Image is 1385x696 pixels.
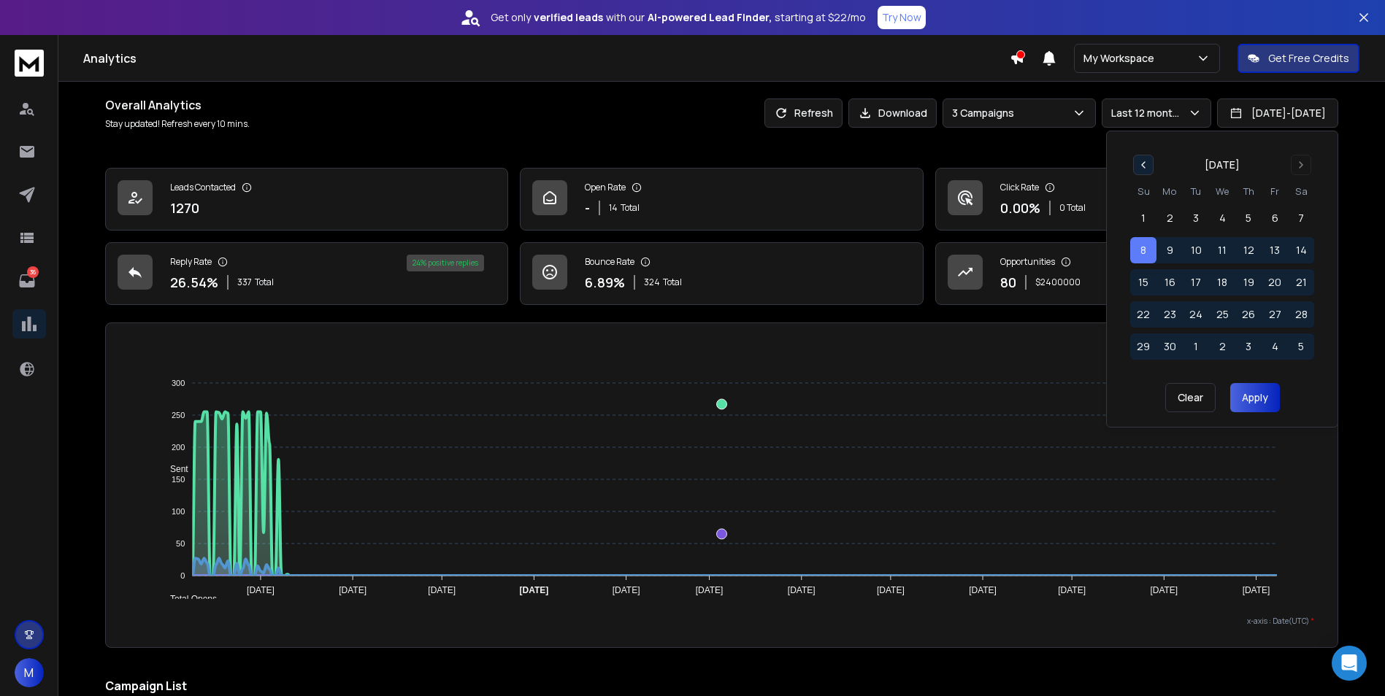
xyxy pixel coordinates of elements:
[1262,205,1288,231] button: 6
[172,411,185,419] tspan: 250
[407,255,484,271] div: 24 % positive replies
[1156,184,1183,199] th: Monday
[613,585,640,595] tspan: [DATE]
[1288,237,1314,263] button: 14
[12,266,42,295] a: 36
[1262,269,1288,295] button: 20
[1288,269,1314,295] button: 21
[170,256,212,268] p: Reply Rate
[1291,155,1311,175] button: Go to next month
[105,168,508,231] a: Leads Contacted1270
[1268,51,1349,66] p: Get Free Credits
[1130,237,1156,263] button: 8
[648,10,772,25] strong: AI-powered Lead Finder,
[1133,155,1154,175] button: Go to previous month
[1288,184,1314,199] th: Saturday
[237,277,252,288] span: 337
[129,616,1314,627] p: x-axis : Date(UTC)
[877,585,905,595] tspan: [DATE]
[788,585,816,595] tspan: [DATE]
[1130,301,1156,328] button: 22
[1183,269,1209,295] button: 17
[585,182,626,193] p: Open Rate
[609,202,618,214] span: 14
[1156,301,1183,328] button: 23
[621,202,640,214] span: Total
[696,585,724,595] tspan: [DATE]
[794,106,833,120] p: Refresh
[1156,205,1183,231] button: 2
[1332,646,1367,681] div: Open Intercom Messenger
[1235,269,1262,295] button: 19
[1235,301,1262,328] button: 26
[27,266,39,278] p: 36
[247,585,275,595] tspan: [DATE]
[764,98,843,128] button: Refresh
[952,106,1020,120] p: 3 Campaigns
[1209,237,1235,263] button: 11
[520,242,923,305] a: Bounce Rate6.89%324Total
[105,242,508,305] a: Reply Rate26.54%337Total24% positive replies
[1230,383,1280,412] button: Apply
[1288,301,1314,328] button: 28
[1183,333,1209,360] button: 1
[1000,198,1040,218] p: 0.00 %
[1235,237,1262,263] button: 12
[1205,158,1240,172] div: [DATE]
[1209,333,1235,360] button: 2
[1262,301,1288,328] button: 27
[172,379,185,387] tspan: 300
[585,198,590,218] p: -
[878,6,926,29] button: Try Now
[1262,333,1288,360] button: 4
[1209,301,1235,328] button: 25
[1130,205,1156,231] button: 1
[878,106,927,120] p: Download
[176,539,185,548] tspan: 50
[1083,51,1160,66] p: My Workspace
[1183,301,1209,328] button: 24
[1130,333,1156,360] button: 29
[1130,269,1156,295] button: 15
[1156,269,1183,295] button: 16
[519,585,548,595] tspan: [DATE]
[1235,205,1262,231] button: 5
[180,571,185,580] tspan: 0
[339,585,367,595] tspan: [DATE]
[882,10,921,25] p: Try Now
[1217,98,1338,128] button: [DATE]-[DATE]
[1035,277,1081,288] p: $ 2400000
[1151,585,1178,595] tspan: [DATE]
[170,198,199,218] p: 1270
[663,277,682,288] span: Total
[1235,333,1262,360] button: 3
[105,118,250,130] p: Stay updated! Refresh every 10 mins.
[428,585,456,595] tspan: [DATE]
[1183,205,1209,231] button: 3
[1183,184,1209,199] th: Tuesday
[172,443,185,452] tspan: 200
[520,168,923,231] a: Open Rate-14Total
[1238,44,1359,73] button: Get Free Credits
[585,272,625,293] p: 6.89 %
[15,50,44,77] img: logo
[15,658,44,687] span: M
[170,272,218,293] p: 26.54 %
[1165,383,1216,412] button: Clear
[83,50,1010,67] h1: Analytics
[848,98,937,128] button: Download
[170,182,236,193] p: Leads Contacted
[172,475,185,484] tspan: 150
[1156,237,1183,263] button: 9
[1059,202,1086,214] p: 0 Total
[1183,237,1209,263] button: 10
[1156,333,1183,360] button: 30
[1130,184,1156,199] th: Sunday
[1111,106,1188,120] p: Last 12 months
[1000,272,1016,293] p: 80
[1000,182,1039,193] p: Click Rate
[1235,184,1262,199] th: Thursday
[534,10,603,25] strong: verified leads
[1288,205,1314,231] button: 7
[1243,585,1270,595] tspan: [DATE]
